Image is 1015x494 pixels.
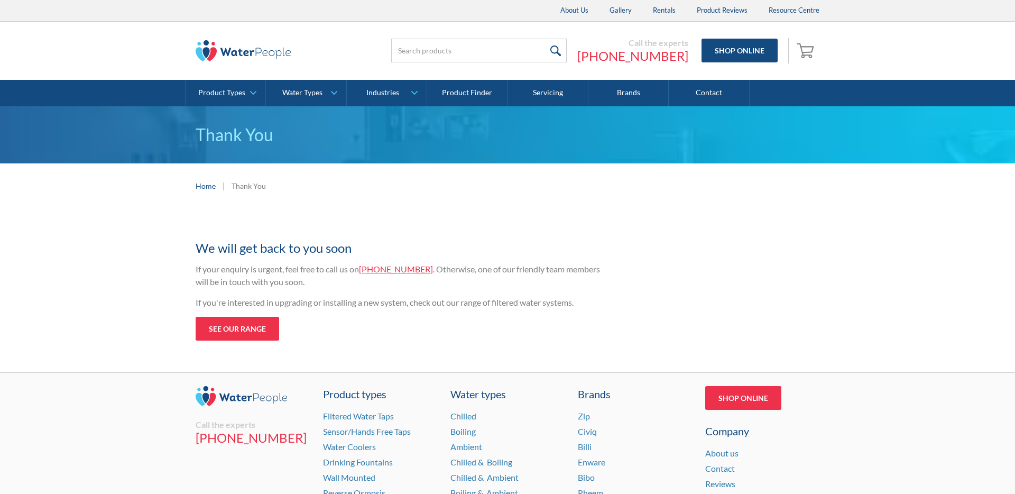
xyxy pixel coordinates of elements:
[577,48,688,64] a: [PHONE_NUMBER]
[578,411,590,421] a: Zip
[705,463,735,473] a: Contact
[450,442,482,452] a: Ambient
[359,264,433,274] a: [PHONE_NUMBER]
[196,430,310,446] a: [PHONE_NUMBER]
[450,426,476,436] a: Boiling
[577,38,688,48] div: Call the experts
[196,419,310,430] div: Call the experts
[282,88,322,97] div: Water Types
[450,457,512,467] a: Chilled & Boiling
[705,423,819,439] div: Company
[323,442,376,452] a: Water Coolers
[323,457,393,467] a: Drinking Fountains
[221,179,226,192] div: |
[427,80,508,106] a: Product Finder
[323,411,394,421] a: Filtered Water Taps
[196,122,819,148] p: Thank You
[196,219,608,233] h1: Thanks for your enquiry
[702,39,778,62] a: Shop Online
[578,426,597,436] a: Civiq
[196,296,608,309] p: If you're interested in upgrading or installing a new system, check out our range of filtered wat...
[705,479,735,489] a: Reviews
[669,80,749,106] a: Contact
[450,386,565,402] a: Water types
[196,40,291,61] img: The Water People
[198,88,245,97] div: Product Types
[578,457,605,467] a: Enware
[366,88,399,97] div: Industries
[323,472,375,482] a: Wall Mounted
[450,472,519,482] a: Chilled & Ambient
[508,80,588,106] a: Servicing
[705,448,739,458] a: About us
[232,180,266,191] div: Thank You
[196,263,608,288] p: If your enquiry is urgent, feel free to call us on . Otherwise, one of our friendly team members ...
[588,80,669,106] a: Brands
[196,317,279,341] a: See our range
[196,239,608,258] h2: We will get back to you soon
[578,386,692,402] div: Brands
[323,426,411,436] a: Sensor/Hands Free Taps
[391,39,567,62] input: Search products
[266,80,346,106] a: Water Types
[797,42,817,59] img: shopping cart
[794,38,819,63] a: Open cart
[705,386,781,410] a: Shop Online
[186,80,265,106] a: Product Types
[578,442,592,452] a: Billi
[450,411,476,421] a: Chilled
[578,472,595,482] a: Bibo
[323,386,437,402] a: Product types
[347,80,427,106] a: Industries
[196,180,216,191] a: Home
